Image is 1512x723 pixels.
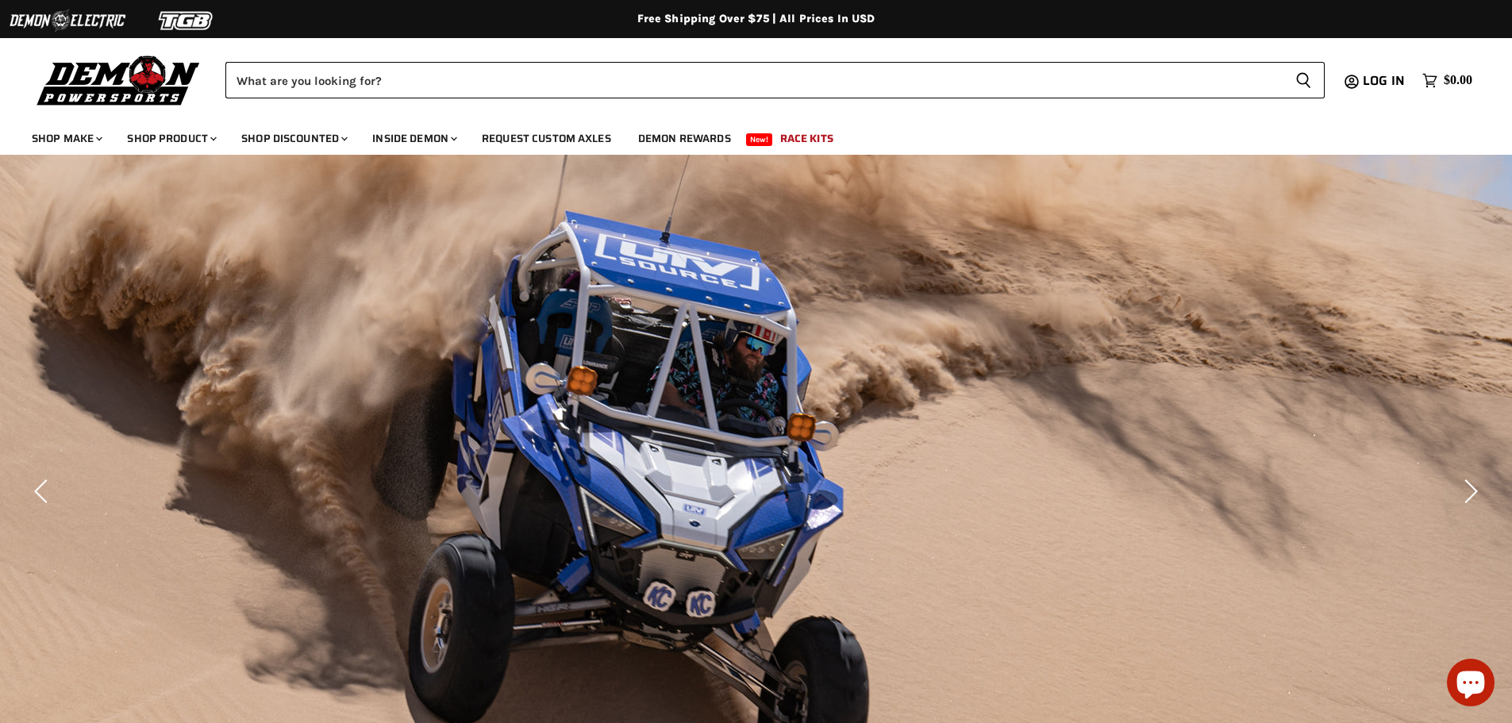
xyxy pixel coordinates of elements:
[32,52,206,108] img: Demon Powersports
[20,122,112,155] a: Shop Make
[470,122,623,155] a: Request Custom Axles
[8,6,127,36] img: Demon Electric Logo 2
[360,122,467,155] a: Inside Demon
[746,133,773,146] span: New!
[626,122,743,155] a: Demon Rewards
[20,116,1468,155] ul: Main menu
[121,12,1391,26] div: Free Shipping Over $75 | All Prices In USD
[225,62,1325,98] form: Product
[127,6,246,36] img: TGB Logo 2
[1356,74,1414,88] a: Log in
[1283,62,1325,98] button: Search
[229,122,357,155] a: Shop Discounted
[1444,73,1472,88] span: $0.00
[1414,69,1480,92] a: $0.00
[225,62,1283,98] input: Search
[28,475,60,507] button: Previous
[1363,71,1405,90] span: Log in
[768,122,845,155] a: Race Kits
[1452,475,1484,507] button: Next
[1442,659,1499,710] inbox-online-store-chat: Shopify online store chat
[115,122,226,155] a: Shop Product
